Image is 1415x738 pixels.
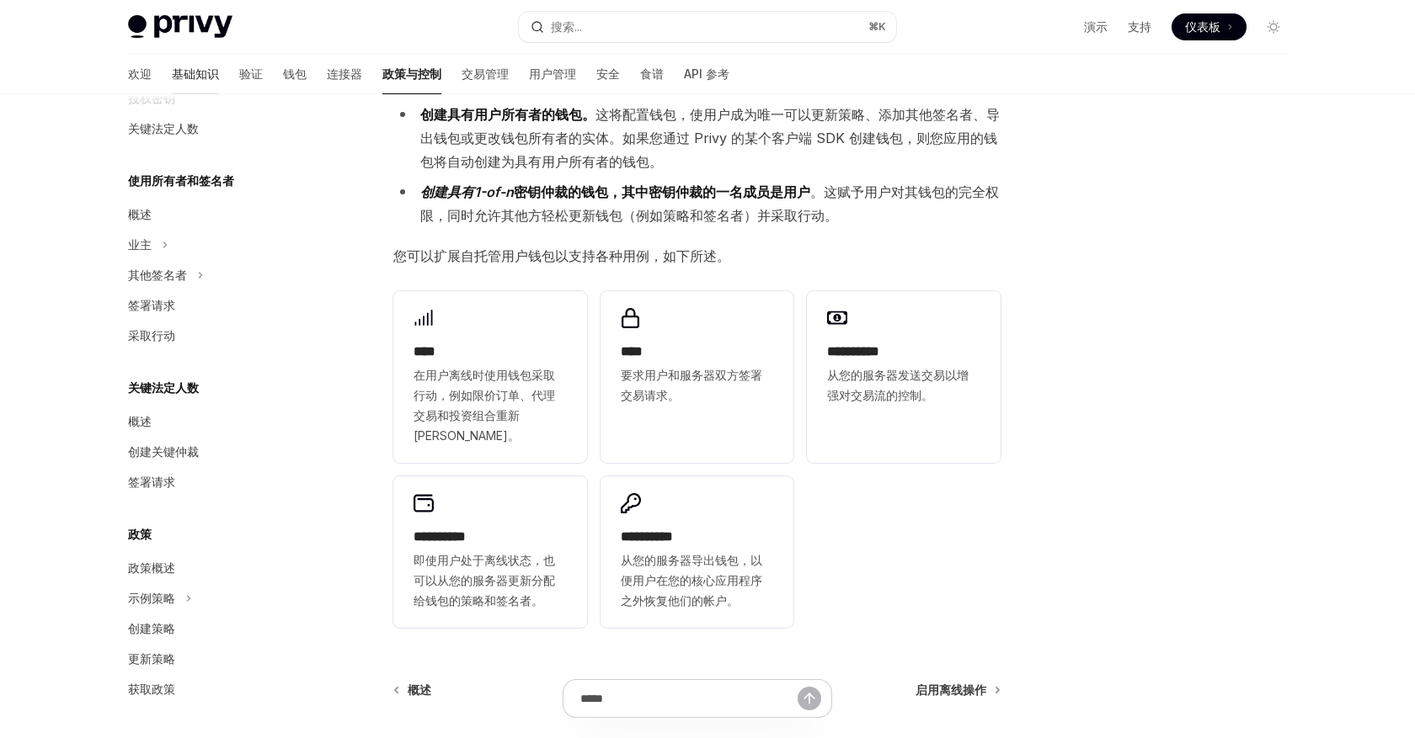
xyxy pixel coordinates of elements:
font: 在用户离线时使用钱包采取行动，例如限价订单、代理交易和投资组合重新[PERSON_NAME]。 [414,368,555,443]
font: 从您的服务器发送交易以增强对交易流的控制。 [827,368,969,402]
font: 使用所有者和签名者 [128,173,234,188]
font: 政策概述 [128,560,175,575]
font: 创建策略 [128,621,175,635]
a: **** *****即使用户处于离线状态，也可以从您的服务器更新分配给钱包的策略和签名者。 [393,476,587,628]
font: K [878,20,886,33]
font: 业主 [128,237,152,252]
font: 创建关键仲裁 [128,444,199,459]
font: 获取政策 [128,682,175,696]
font: 连接器 [327,66,362,81]
button: 切换暗模式 [1260,13,1287,40]
font: 基础知识 [172,66,219,81]
a: 验证 [239,54,263,94]
a: 签署请求 [115,467,330,497]
font: 示例策略 [128,591,175,605]
font: 即使用户处于离线状态，也可以从您的服务器更新分配给钱包的策略和签名者。 [414,553,555,608]
a: 创建关键仲裁 [115,437,330,467]
font: 创建具有1-of-n [420,183,514,200]
font: 这将配置钱包，使用户成为唯一可以更新策略、添加其他签名者、导出钱包或更改钱包所有者的实体。如果您通过 Privy 的某个客户端 SDK 创建钱包，则您应用的钱包将自动创建为具有用户所有者的钱包。 [420,106,1000,170]
font: API 参考 [684,66,729,81]
font: ，其中密钥仲裁的一名成员是用户 [608,183,810,200]
font: 交易管理 [462,66,509,81]
a: 交易管理 [462,54,509,94]
font: 密钥仲裁的钱包 [514,183,608,200]
font: 概述 [128,207,152,221]
font: 验证 [239,66,263,81]
a: 演示 [1084,19,1108,35]
font: 签署请求 [128,475,175,489]
font: 采取行动 [128,328,175,342]
a: 政策概述 [115,553,330,583]
button: 搜索...⌘K [519,12,896,42]
font: 创建具有用户所有者的钱包。 [420,106,595,123]
a: 概述 [115,406,330,437]
a: 安全 [596,54,620,94]
a: 基础知识 [172,54,219,94]
font: 安全 [596,66,620,81]
font: 签署请求 [128,298,175,312]
font: 概述 [128,414,152,428]
a: 采取行动 [115,321,330,351]
font: 关键法定人数 [128,121,199,135]
font: ⌘ [868,20,878,33]
font: 政策与控制 [382,66,441,81]
font: 政策 [128,527,152,541]
font: 从您的服务器导出钱包，以便用户在您的核心应用程序之外恢复他们的帐户。 [621,553,762,608]
font: 支持 [1128,19,1151,34]
a: 连接器 [327,54,362,94]
font: 您可以扩展自托管用户钱包以支持各种用例，如下所述。 [393,247,730,264]
a: 食谱 [640,54,664,94]
font: 用户管理 [529,66,576,81]
a: 获取政策 [115,674,330,704]
a: API 参考 [684,54,729,94]
font: 欢迎 [128,66,152,81]
font: 要求用户和服务器双方签署交易请求。 [621,368,762,402]
a: 关键法定人数 [115,114,330,144]
font: 关键法定人数 [128,380,199,395]
a: 仪表板 [1172,13,1247,40]
font: 其他签名者 [128,268,187,282]
font: 仪表板 [1185,19,1220,34]
font: 食谱 [640,66,664,81]
font: 钱包 [283,66,307,81]
a: 概述 [115,199,330,230]
a: 欢迎 [128,54,152,94]
a: 钱包 [283,54,307,94]
a: 更新策略 [115,644,330,674]
a: 支持 [1128,19,1151,35]
a: 创建策略 [115,613,330,644]
a: ****要求用户和服务器双方签署交易请求。 [601,291,794,463]
img: 灯光标志 [128,15,232,39]
button: 发送消息 [798,687,821,710]
a: 签署请求 [115,290,330,321]
a: ****在用户离线时使用钱包采取行动，例如限价订单、代理交易和投资组合重新[PERSON_NAME]。 [393,291,587,463]
a: 政策与控制 [382,54,441,94]
font: 更新策略 [128,651,175,666]
a: 用户管理 [529,54,576,94]
font: 演示 [1084,19,1108,34]
font: 搜索... [551,19,582,34]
